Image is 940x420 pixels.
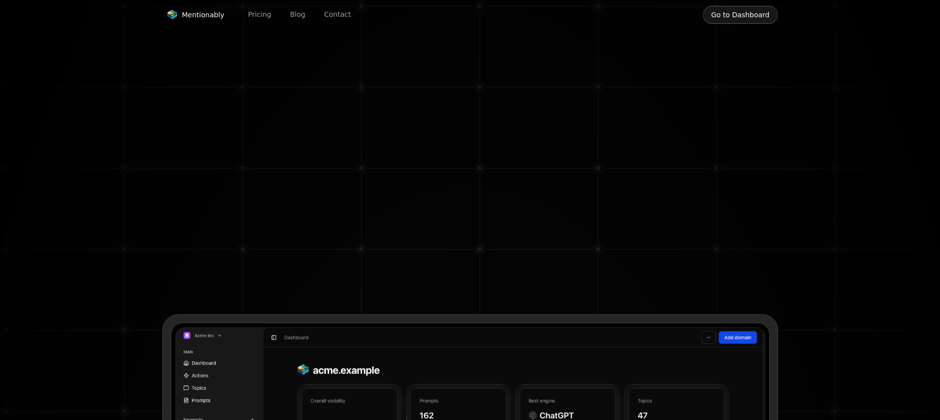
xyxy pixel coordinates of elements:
button: Go to Dashboard [703,5,778,24]
a: Mentionably [162,8,228,22]
a: Blog [282,7,313,22]
img: Mentionably logo [166,10,178,20]
span: Mentionably [182,10,225,20]
a: Pricing [240,7,279,22]
a: Contact [316,7,359,22]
